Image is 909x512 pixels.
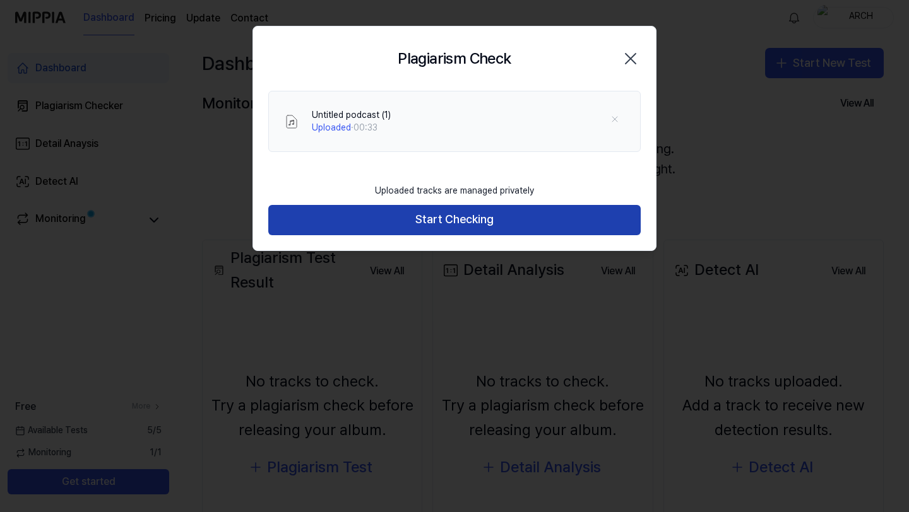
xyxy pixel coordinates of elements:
[367,177,542,205] div: Uploaded tracks are managed privately
[398,47,511,71] h2: Plagiarism Check
[312,122,391,134] div: · 00:33
[312,109,391,122] div: Untitled podcast (1)
[312,122,351,132] span: Uploaded
[284,114,299,129] img: File Select
[268,205,641,235] button: Start Checking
